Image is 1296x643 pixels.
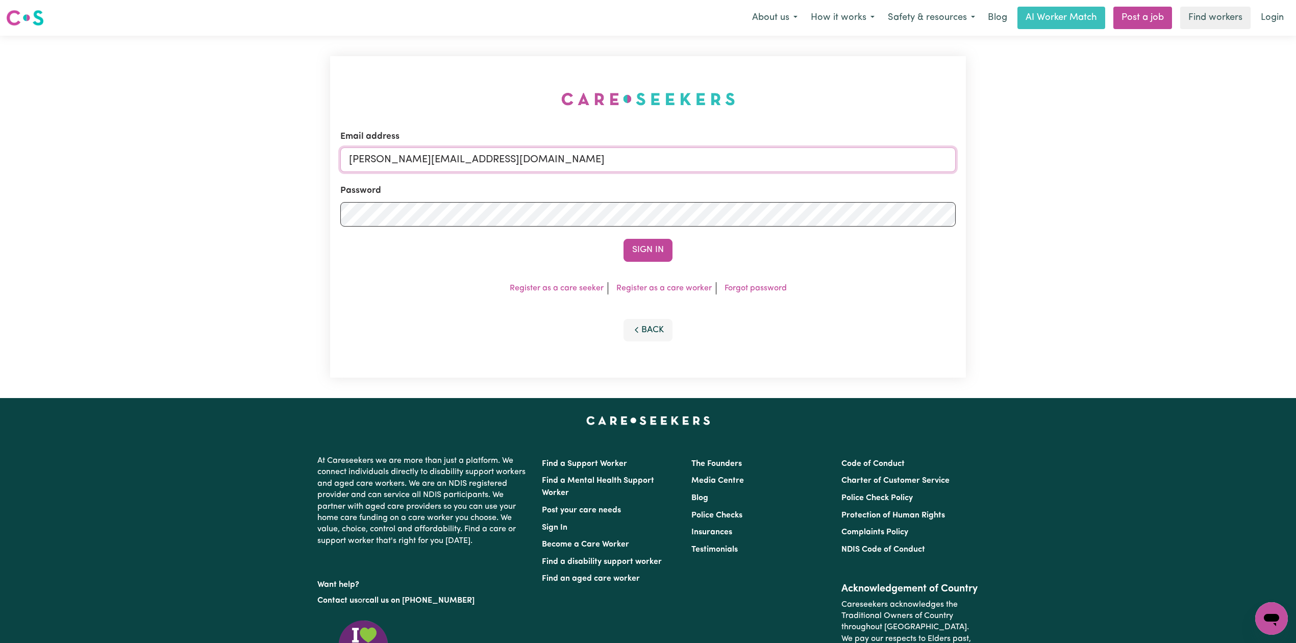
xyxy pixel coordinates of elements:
a: Find workers [1180,7,1251,29]
a: NDIS Code of Conduct [841,546,925,554]
a: Blog [691,494,708,502]
a: Become a Care Worker [542,540,629,549]
button: About us [745,7,804,29]
a: Forgot password [725,284,787,292]
label: Email address [340,130,400,143]
a: Login [1255,7,1290,29]
a: AI Worker Match [1017,7,1105,29]
a: Media Centre [691,477,744,485]
a: Testimonials [691,546,738,554]
a: Police Check Policy [841,494,913,502]
p: At Careseekers we are more than just a platform. We connect individuals directly to disability su... [317,451,530,551]
a: Register as a care worker [616,284,712,292]
a: Complaints Policy [841,528,908,536]
button: Sign In [624,239,672,261]
a: The Founders [691,460,742,468]
a: Police Checks [691,511,742,520]
a: Find a Support Worker [542,460,627,468]
p: or [317,591,530,610]
a: Post your care needs [542,506,621,514]
img: Careseekers logo [6,9,44,27]
a: Find a disability support worker [542,558,662,566]
a: Blog [982,7,1013,29]
a: Register as a care seeker [510,284,604,292]
a: Contact us [317,597,358,605]
a: Protection of Human Rights [841,511,945,520]
a: Careseekers logo [6,6,44,30]
a: Find a Mental Health Support Worker [542,477,654,497]
label: Password [340,184,381,197]
a: Find an aged care worker [542,575,640,583]
iframe: Button to launch messaging window [1255,602,1288,635]
a: Insurances [691,528,732,536]
button: Back [624,319,672,341]
p: Want help? [317,575,530,590]
a: Code of Conduct [841,460,905,468]
a: Charter of Customer Service [841,477,950,485]
h2: Acknowledgement of Country [841,583,979,595]
a: call us on [PHONE_NUMBER] [365,597,475,605]
a: Careseekers home page [586,416,710,425]
button: How it works [804,7,881,29]
a: Sign In [542,524,567,532]
button: Safety & resources [881,7,982,29]
a: Post a job [1113,7,1172,29]
input: Email address [340,147,956,172]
